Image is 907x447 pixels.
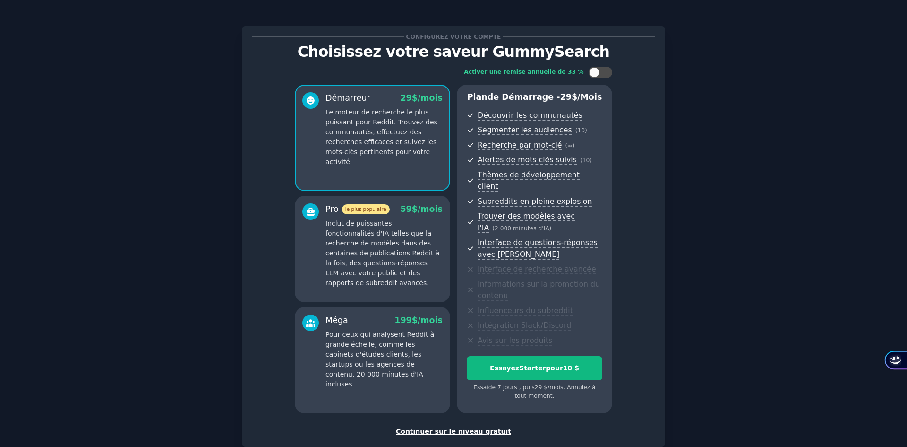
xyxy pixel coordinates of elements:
font: /mois [418,316,443,325]
font: /mois [418,204,443,214]
font: $ [412,316,418,325]
font: $ [412,93,418,103]
font: 10 $ [563,364,579,372]
font: ) [590,157,592,164]
font: /mois [548,384,563,391]
font: Le moteur de recherche le plus puissant pour Reddit. Trouvez des communautés, effectuez des reche... [325,108,437,166]
font: 10 [577,127,585,134]
font: Interface de recherche avancée [478,264,596,273]
font: pour [546,364,563,372]
button: EssayezStarterpour10 $ [467,356,602,380]
font: ( [580,157,582,164]
font: /mois [577,92,602,102]
font: Essayez [490,364,519,372]
font: Informations sur la promotion du contenu [478,280,600,300]
font: 29 $ [535,384,548,391]
font: de démarrage - [488,92,560,102]
font: Interface de questions-réponses avec [PERSON_NAME] [478,238,598,259]
font: Influenceurs du subreddit [478,306,573,315]
font: Intégration Slack/Discord [478,321,571,330]
font: ( [565,142,568,149]
font: Activer une remise annuelle de 33 % [464,69,583,75]
font: Thèmes de développement client [478,170,580,191]
font: 199 [394,316,412,325]
font: 10 [582,157,590,164]
font: Trouver des modèles avec l'IA [478,211,575,232]
font: 59 [400,204,411,214]
font: Subreddits en pleine explosion [478,197,592,206]
font: ) [549,225,552,232]
font: Essai [473,384,488,391]
font: $ [412,204,418,214]
font: de 7 jours , puis [488,384,535,391]
font: le plus populaire [345,206,386,212]
font: Avis sur les produits [478,336,552,345]
font: ( [575,127,578,134]
font: Continuer sur le niveau gratuit [396,428,511,435]
font: $ [572,92,577,102]
font: Segmenter les audiences [478,125,572,134]
font: Configurez votre compte [406,34,501,40]
font: ( [492,225,495,232]
font: 2 000 minutes d'IA [495,225,549,232]
font: Alertes de mots clés suivis [478,155,577,164]
font: Inclut de puissantes fonctionnalités d'IA telles que la recherche de modèles dans des centaines d... [325,219,439,287]
font: Démarreur [325,93,370,103]
font: Méga [325,316,348,325]
font: 29 [400,93,411,103]
font: /mois [418,93,443,103]
font: . Annulez à tout moment. [514,384,595,399]
font: Découvrir les communautés [478,111,582,120]
font: Pro [325,204,339,214]
font: Plan [467,92,488,102]
font: Recherche par mot-clé [478,140,562,149]
font: ) [573,142,575,149]
font: Pour ceux qui analysent Reddit à grande échelle, comme les cabinets d'études clients, les startup... [325,331,434,388]
font: 29 [560,92,572,102]
font: ) [585,127,587,134]
font: ∞ [567,142,572,149]
font: Starter [519,364,546,372]
font: Choisissez votre saveur GummySearch [298,43,609,60]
